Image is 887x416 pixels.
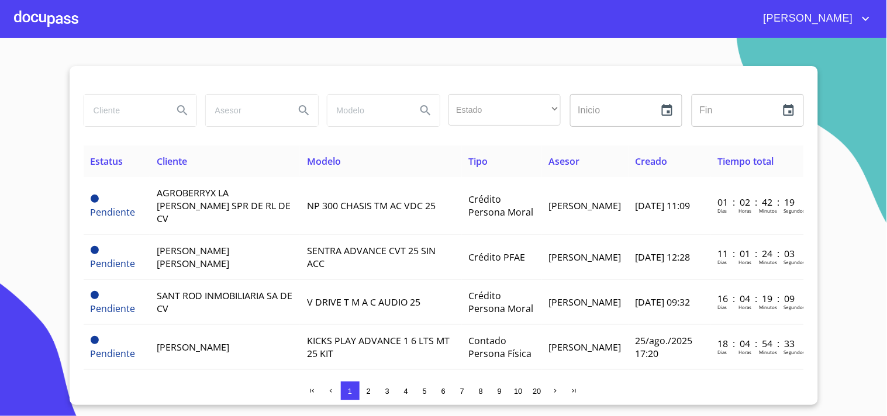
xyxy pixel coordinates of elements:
span: 8 [479,387,483,396]
span: Crédito Persona Moral [469,289,534,315]
span: Crédito Persona Moral [469,193,534,219]
span: [PERSON_NAME] [549,341,622,353]
button: 1 [341,382,360,400]
span: [PERSON_NAME] [549,199,622,212]
span: 3 [385,387,389,396]
span: Pendiente [91,257,136,270]
span: Creado [636,155,668,168]
button: 9 [491,382,509,400]
span: Tipo [469,155,488,168]
span: [PERSON_NAME] [157,341,229,353]
p: Minutos [759,259,777,265]
span: 4 [404,387,408,396]
span: 5 [423,387,427,396]
span: Modelo [307,155,341,168]
p: 01 : 02 : 42 : 19 [717,196,796,209]
span: [PERSON_NAME] [549,251,622,264]
span: Contado Persona Física [469,334,532,360]
button: 6 [434,382,453,400]
p: 18 : 04 : 54 : 33 [717,337,796,350]
span: [PERSON_NAME] [PERSON_NAME] [157,244,229,270]
button: Search [290,96,318,124]
span: V DRIVE T M A C AUDIO 25 [307,296,420,308]
span: 1 [348,387,352,396]
span: [DATE] 09:32 [636,296,691,308]
span: Crédito PFAE [469,251,526,264]
input: search [327,95,407,126]
span: NP 300 CHASIS TM AC VDC 25 [307,199,436,212]
div: ​ [448,94,561,126]
span: Pendiente [91,206,136,219]
button: Search [168,96,196,124]
span: [PERSON_NAME] [755,9,859,28]
button: 7 [453,382,472,400]
button: 5 [416,382,434,400]
p: Dias [717,207,727,214]
p: Horas [738,349,751,355]
button: 20 [528,382,547,400]
p: Minutos [759,349,777,355]
button: account of current user [755,9,873,28]
p: Minutos [759,207,777,214]
span: 2 [367,387,371,396]
span: 7 [460,387,464,396]
button: Search [412,96,440,124]
button: 8 [472,382,491,400]
input: search [84,95,164,126]
span: Tiempo total [717,155,774,168]
span: Cliente [157,155,187,168]
span: Pendiente [91,336,99,344]
button: 4 [397,382,416,400]
button: 3 [378,382,397,400]
span: [DATE] 12:28 [636,251,691,264]
p: Dias [717,349,727,355]
p: Segundos [784,304,805,310]
span: 20 [533,387,541,396]
p: Dias [717,304,727,310]
span: [PERSON_NAME] [549,296,622,308]
span: 6 [441,387,446,396]
p: Horas [738,259,751,265]
span: KICKS PLAY ADVANCE 1 6 LTS MT 25 KIT [307,334,450,360]
span: 25/ago./2025 17:20 [636,334,693,360]
p: Minutos [759,304,777,310]
p: 16 : 04 : 19 : 09 [717,292,796,305]
span: Asesor [549,155,580,168]
p: Segundos [784,259,805,265]
p: Segundos [784,207,805,214]
p: 11 : 01 : 24 : 03 [717,247,796,260]
p: Dias [717,259,727,265]
span: 9 [498,387,502,396]
span: [DATE] 11:09 [636,199,691,212]
span: Pendiente [91,246,99,254]
button: 2 [360,382,378,400]
span: Pendiente [91,195,99,203]
button: 10 [509,382,528,400]
span: Pendiente [91,347,136,360]
input: search [206,95,285,126]
span: SANT ROD INMOBILIARIA SA DE CV [157,289,292,315]
span: SENTRA ADVANCE CVT 25 SIN ACC [307,244,436,270]
p: Segundos [784,349,805,355]
p: Horas [738,304,751,310]
span: AGROBERRYX LA [PERSON_NAME] SPR DE RL DE CV [157,186,291,225]
span: 10 [514,387,522,396]
span: Estatus [91,155,123,168]
span: Pendiente [91,291,99,299]
span: Pendiente [91,302,136,315]
p: Horas [738,207,751,214]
